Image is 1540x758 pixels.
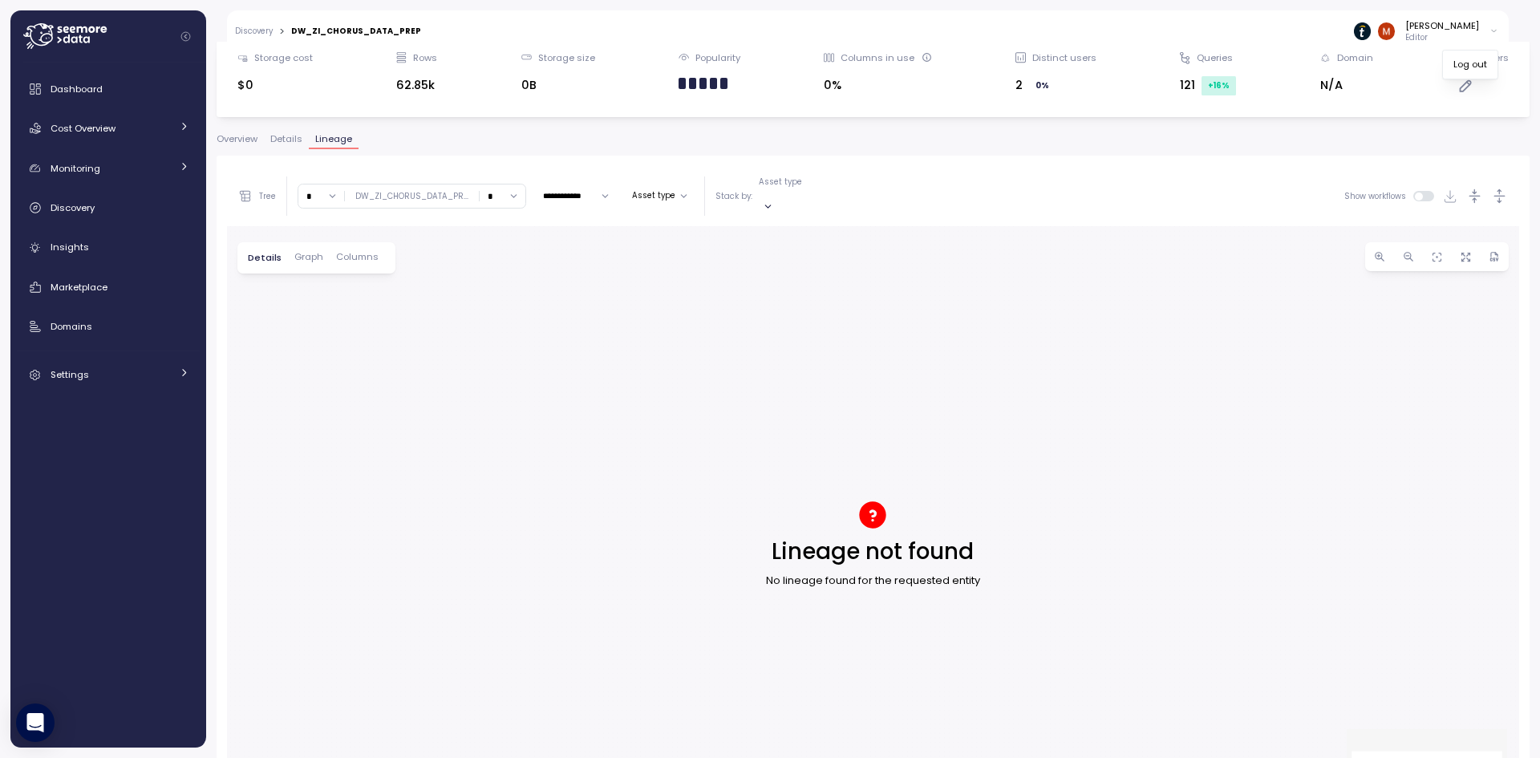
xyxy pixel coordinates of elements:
[1015,76,1096,95] div: 2
[17,232,200,264] a: Insights
[521,76,595,95] div: 0B
[1378,22,1395,39] img: ACg8ocL0-zmbQyez0zSjgCX_-BfuPFOPI1J3nd9iyrR1xhi0QhPWvQ=s96-c
[824,76,931,95] div: 0%
[51,281,107,294] span: Marketplace
[17,310,200,343] a: Domains
[51,368,89,381] span: Settings
[759,176,802,188] p: Asset type
[270,135,302,144] span: Details
[538,51,595,64] div: Storage size
[51,320,92,333] span: Domains
[1202,76,1236,95] div: +16 %
[1180,76,1236,95] div: 121
[315,135,352,144] span: Lineage
[355,191,468,202] div: DW_ZI_CHORUS_DATA_PR ...
[1405,32,1479,43] p: Editor
[279,26,285,37] div: >
[51,201,95,214] span: Discovery
[176,30,196,43] button: Collapse navigation
[1453,58,1487,72] div: Log out
[626,186,694,205] button: Asset type
[217,135,257,144] span: Overview
[254,51,313,64] div: Storage cost
[51,83,103,95] span: Dashboard
[1337,51,1373,64] div: Domain
[1029,76,1056,95] div: 0 %
[1320,76,1373,95] div: N/A
[16,703,55,742] div: Open Intercom Messenger
[1354,22,1371,39] img: 6714de1ca73de131760c52a6.PNG
[715,191,752,202] p: Stack by:
[294,253,323,261] span: Graph
[259,191,276,202] p: Tree
[17,359,200,391] a: Settings
[291,27,421,35] div: DW_ZI_CHORUS_DATA_PREP
[336,253,379,261] span: Columns
[51,162,100,175] span: Monitoring
[248,253,282,262] span: Details
[235,27,273,35] a: Discovery
[51,122,115,135] span: Cost Overview
[396,76,437,95] div: 62.85k
[1032,51,1096,64] div: Distinct users
[1197,51,1233,64] div: Queries
[1344,191,1414,201] span: Show workflows
[413,51,437,64] div: Rows
[237,76,313,95] div: $0
[51,241,89,253] span: Insights
[17,112,200,144] a: Cost Overview
[17,152,200,184] a: Monitoring
[695,51,740,64] div: Popularity
[17,73,200,105] a: Dashboard
[17,192,200,224] a: Discovery
[841,51,931,64] div: Columns in use
[1405,19,1479,32] div: [PERSON_NAME]
[17,271,200,303] a: Marketplace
